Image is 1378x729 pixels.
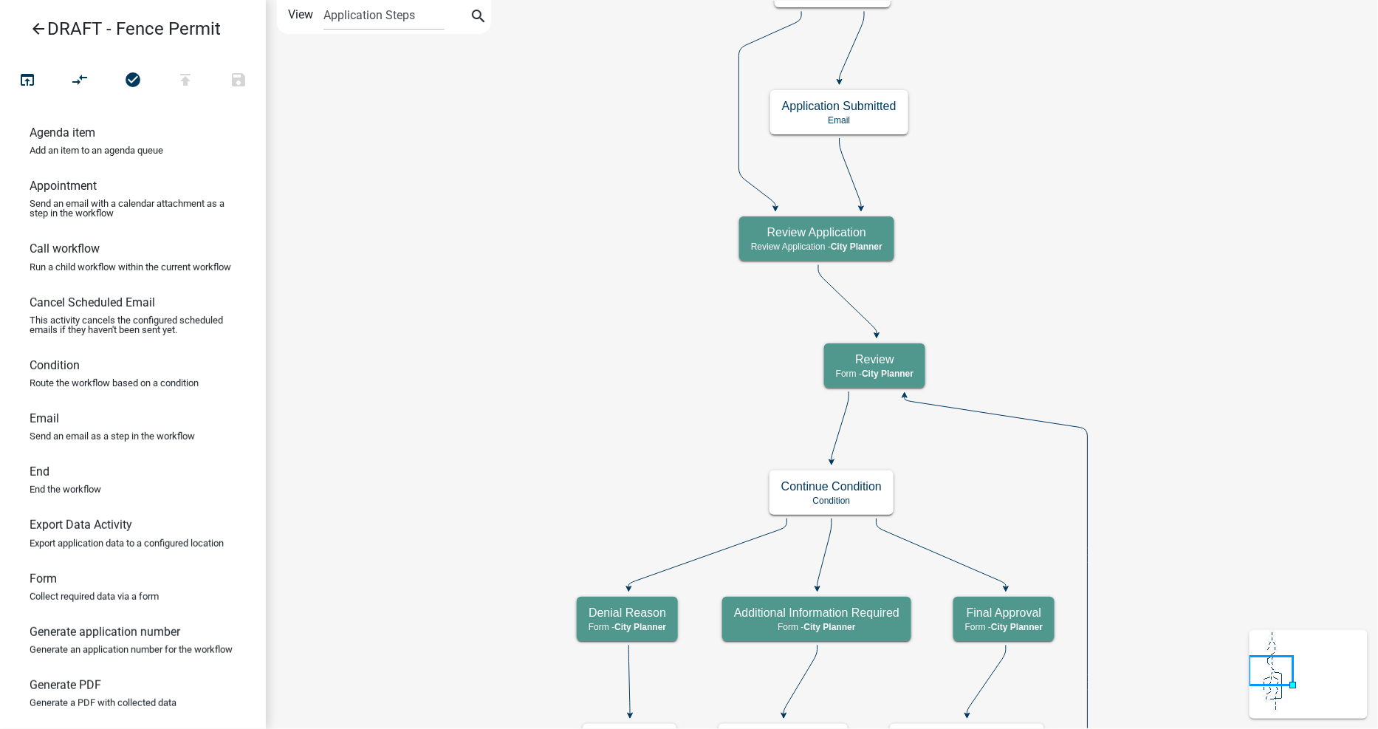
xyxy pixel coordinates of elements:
[734,622,899,632] p: Form -
[1,65,265,100] div: Workflow actions
[965,606,1043,620] h5: Final Approval
[159,65,212,97] button: Publish
[124,71,142,92] i: check_circle
[589,622,666,632] p: Form -
[30,179,97,193] h6: Appointment
[30,20,47,41] i: arrow_back
[30,358,80,372] h6: Condition
[836,369,913,379] p: Form -
[212,65,265,97] button: Save
[751,225,882,239] h5: Review Application
[30,146,163,155] p: Add an item to an agenda queue
[230,71,247,92] i: save
[30,572,57,586] h6: Form
[781,496,882,506] p: Condition
[30,678,101,692] h6: Generate PDF
[30,698,176,708] p: Generate a PDF with collected data
[53,65,106,97] button: Auto Layout
[30,411,59,425] h6: Email
[30,315,236,335] p: This activity cancels the configured scheduled emails if they haven't been sent yet.
[751,242,882,252] p: Review Application -
[30,378,199,388] p: Route the workflow based on a condition
[30,625,180,639] h6: Generate application number
[18,71,36,92] i: open_in_browser
[734,606,899,620] h5: Additional Information Required
[1,65,54,97] button: Test Workflow
[30,465,49,479] h6: End
[589,606,666,620] h5: Denial Reason
[781,479,882,493] h5: Continue Condition
[30,538,224,548] p: Export application data to a configured location
[30,485,101,494] p: End the workflow
[176,71,194,92] i: publish
[30,242,100,256] h6: Call workflow
[72,71,89,92] i: compare_arrows
[30,592,159,601] p: Collect required data via a form
[30,645,233,654] p: Generate an application number for the workflow
[614,622,666,632] span: City Planner
[30,295,155,309] h6: Cancel Scheduled Email
[965,622,1043,632] p: Form -
[106,65,160,97] button: No problems
[782,99,897,113] h5: Application Submitted
[12,12,242,46] a: DRAFT - Fence Permit
[30,262,231,272] p: Run a child workflow within the current workflow
[30,126,95,140] h6: Agenda item
[30,199,236,218] p: Send an email with a calendar attachment as a step in the workflow
[467,6,490,30] button: search
[804,622,856,632] span: City Planner
[470,7,487,28] i: search
[991,622,1043,632] span: City Planner
[30,431,195,441] p: Send an email as a step in the workflow
[836,352,913,366] h5: Review
[831,242,882,252] span: City Planner
[30,518,132,532] h6: Export Data Activity
[782,115,897,126] p: Email
[862,369,913,379] span: City Planner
